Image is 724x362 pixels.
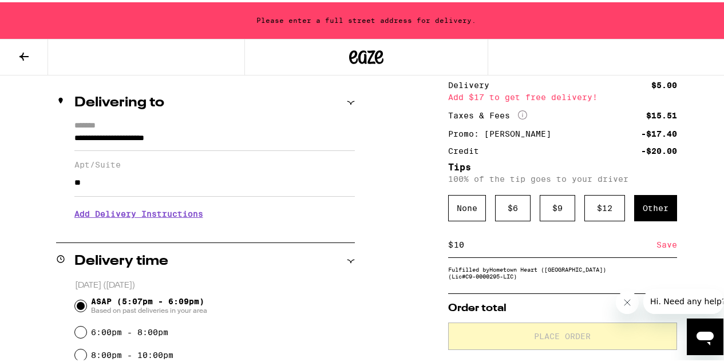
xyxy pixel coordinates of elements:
div: $5.00 [651,79,677,87]
span: Hi. Need any help? [7,8,82,17]
label: 8:00pm - 10:00pm [91,348,173,357]
p: [DATE] ([DATE]) [75,278,355,289]
div: Add $17 to get free delivery! [448,91,677,99]
div: Fulfilled by Hometown Heart ([GEOGRAPHIC_DATA]) (Lic# C9-0000295-LIC ) [448,264,677,277]
label: Apt/Suite [74,158,355,167]
iframe: Button to launch messaging window [687,316,723,353]
div: $15.51 [646,109,677,117]
iframe: Message from company [643,287,723,312]
div: $ [448,230,453,255]
div: None [448,193,486,219]
div: -$17.40 [641,128,677,136]
div: $ 9 [540,193,575,219]
div: $ 6 [495,193,531,219]
div: -$20.00 [641,145,677,153]
p: We'll contact you at [PHONE_NUMBER] when we arrive [74,225,355,234]
h5: Tips [448,161,677,170]
h2: Delivery time [74,252,168,266]
input: 0 [453,237,656,248]
div: Taxes & Fees [448,108,527,118]
div: $ 12 [584,193,625,219]
div: Promo: [PERSON_NAME] [448,128,559,136]
span: Based on past deliveries in your area [91,304,207,313]
h3: Add Delivery Instructions [74,198,355,225]
div: Delivery [448,79,497,87]
button: Place Order [448,320,677,348]
div: Credit [448,145,487,153]
div: Save [656,230,677,255]
iframe: Close message [616,289,639,312]
div: Other [634,193,677,219]
p: 100% of the tip goes to your driver [448,172,677,181]
span: Order total [448,301,507,311]
label: 6:00pm - 8:00pm [91,325,168,335]
h2: Delivering to [74,94,164,108]
span: ASAP (5:07pm - 6:09pm) [91,295,207,313]
span: Place Order [534,330,591,338]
